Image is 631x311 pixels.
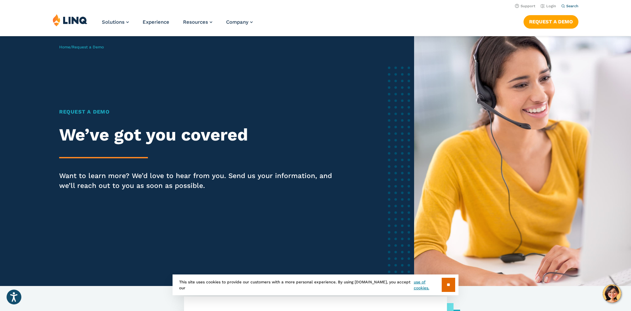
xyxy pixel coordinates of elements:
[102,19,125,25] span: Solutions
[59,171,339,191] p: Want to learn more? We’d love to hear from you. Send us your information, and we’ll reach out to ...
[524,15,578,28] a: Request a Demo
[72,45,104,49] span: Request a Demo
[173,274,458,295] div: This site uses cookies to provide our customers with a more personal experience. By using [DOMAIN...
[59,45,104,49] span: /
[561,4,578,9] button: Open Search Bar
[414,279,442,291] a: use of cookies.
[59,45,70,49] a: Home
[541,4,556,8] a: Login
[226,19,248,25] span: Company
[515,4,535,8] a: Support
[226,19,253,25] a: Company
[183,19,208,25] span: Resources
[603,284,621,303] button: Hello, have a question? Let’s chat.
[183,19,212,25] a: Resources
[566,4,578,8] span: Search
[59,108,339,116] h1: Request a Demo
[59,125,339,145] h2: We’ve got you covered
[102,19,129,25] a: Solutions
[102,14,253,36] nav: Primary Navigation
[524,14,578,28] nav: Button Navigation
[143,19,169,25] a: Experience
[53,14,87,26] img: LINQ | K‑12 Software
[414,36,631,286] img: Female software representative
